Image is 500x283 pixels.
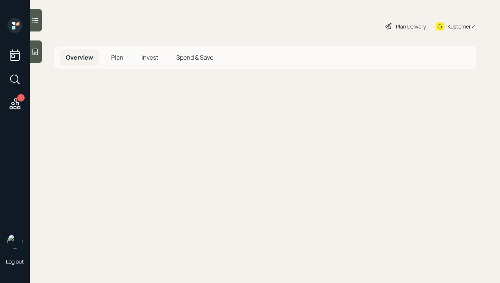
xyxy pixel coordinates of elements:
[111,53,124,61] span: Plan
[17,94,25,102] div: 1
[66,53,93,61] span: Overview
[176,53,213,61] span: Spend & Save
[141,53,158,61] span: Invest
[6,258,24,265] div: Log out
[396,22,426,30] div: Plan Delivery
[448,22,471,30] div: Kustomer
[7,234,22,249] img: hunter_neumayer.jpg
